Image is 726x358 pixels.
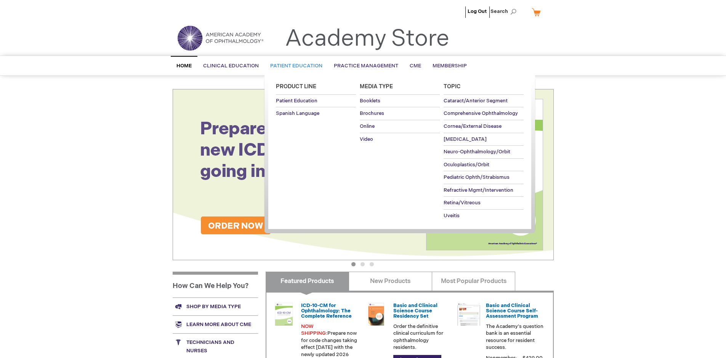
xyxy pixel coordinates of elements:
[490,4,519,19] span: Search
[173,272,258,298] h1: How Can We Help You?
[272,303,295,326] img: 0120008u_42.png
[410,63,421,69] span: CME
[444,110,518,116] span: Comprehensive Ophthalmology
[334,63,398,69] span: Practice Management
[365,303,388,326] img: 02850963u_47.png
[203,63,259,69] span: Clinical Education
[301,302,352,320] a: ICD-10-CM for Ophthalmology: The Complete Reference
[486,302,538,320] a: Basic and Clinical Science Course Self-Assessment Program
[360,83,393,90] span: Media Type
[349,272,432,291] a: New Products
[276,98,317,104] span: Patient Education
[360,110,384,116] span: Brochures
[370,262,374,266] button: 3 of 3
[444,123,502,129] span: Cornea/External Disease
[276,110,319,116] span: Spanish Language
[444,98,508,104] span: Cataract/Anterior Segment
[444,83,461,90] span: Topic
[301,323,327,337] font: NOW SHIPPING:
[468,8,487,14] a: Log Out
[361,262,365,266] button: 2 of 3
[444,162,489,168] span: Oculoplastics/Orbit
[444,136,487,142] span: [MEDICAL_DATA]
[444,174,510,180] span: Pediatric Ophth/Strabismus
[360,123,375,129] span: Online
[173,298,258,315] a: Shop by media type
[173,315,258,333] a: Learn more about CME
[360,136,373,142] span: Video
[176,63,192,69] span: Home
[360,98,380,104] span: Booklets
[393,302,438,320] a: Basic and Clinical Science Course Residency Set
[444,213,460,219] span: Uveitis
[486,323,544,351] p: The Academy's question bank is an essential resource for resident success.
[444,149,510,155] span: Neuro-Ophthalmology/Orbit
[393,323,451,351] p: Order the definitive clinical curriculum for ophthalmology residents.
[266,272,349,291] a: Featured Products
[444,187,513,193] span: Refractive Mgmt/Intervention
[285,25,449,53] a: Academy Store
[457,303,480,326] img: bcscself_20.jpg
[351,262,356,266] button: 1 of 3
[270,63,322,69] span: Patient Education
[444,200,481,206] span: Retina/Vitreous
[433,63,467,69] span: Membership
[432,272,515,291] a: Most Popular Products
[276,83,316,90] span: Product Line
